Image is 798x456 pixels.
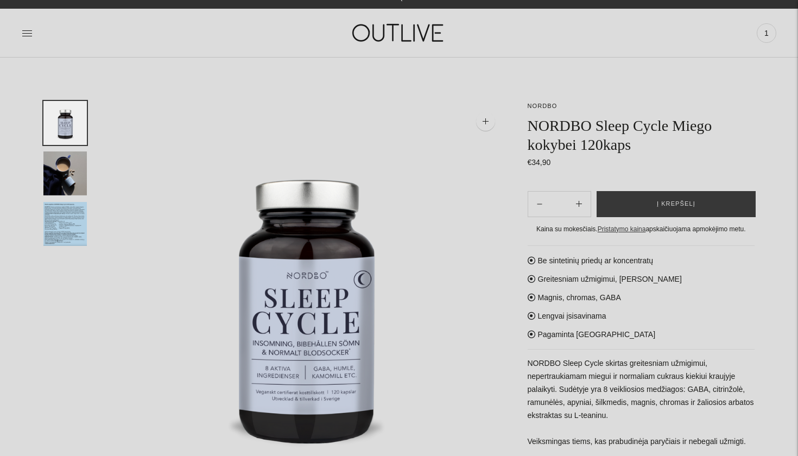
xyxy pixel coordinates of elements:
[759,26,774,41] span: 1
[528,103,558,109] a: NORDBO
[551,196,567,212] input: Product quantity
[528,116,755,154] h1: NORDBO Sleep Cycle Miego kokybei 120kaps
[567,191,591,217] button: Subtract product quantity
[657,199,695,210] span: Į krepšelį
[597,191,756,217] button: Į krepšelį
[528,158,551,167] span: €34,90
[528,191,551,217] button: Add product quantity
[43,151,87,195] button: Translation missing: en.general.accessibility.image_thumbail
[598,225,646,233] a: Pristatymo kaina
[331,14,467,52] img: OUTLIVE
[528,357,755,448] p: NORDBO Sleep Cycle skirtas greitesniam užmigimui, nepertraukiamam miegui ir normaliam cukraus kie...
[43,202,87,246] button: Translation missing: en.general.accessibility.image_thumbail
[43,101,87,145] button: Translation missing: en.general.accessibility.image_thumbail
[528,224,755,235] div: Kaina su mokesčiais. apskaičiuojama apmokėjimo metu.
[757,21,776,45] a: 1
